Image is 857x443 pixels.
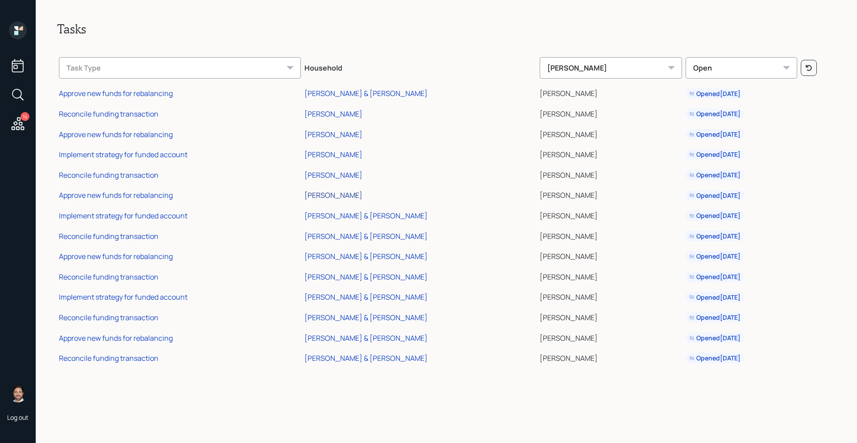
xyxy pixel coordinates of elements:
td: [PERSON_NAME] [538,204,684,225]
div: [PERSON_NAME] & [PERSON_NAME] [304,231,428,241]
div: Opened [DATE] [689,191,741,200]
div: Approve new funds for rebalancing [59,190,173,200]
td: [PERSON_NAME] [538,82,684,103]
div: Implement strategy for funded account [59,211,187,221]
td: [PERSON_NAME] [538,286,684,306]
td: [PERSON_NAME] [538,184,684,205]
td: [PERSON_NAME] [538,326,684,347]
div: Opened [DATE] [689,293,741,302]
td: [PERSON_NAME] [538,265,684,286]
div: Opened [DATE] [689,272,741,281]
div: Approve new funds for rebalancing [59,88,173,98]
div: Task Type [59,57,301,79]
div: Reconcile funding transaction [59,313,158,322]
div: Implement strategy for funded account [59,150,187,159]
div: Approve new funds for rebalancing [59,251,173,261]
div: [PERSON_NAME] & [PERSON_NAME] [304,333,428,343]
div: [PERSON_NAME] & [PERSON_NAME] [304,313,428,322]
div: Opened [DATE] [689,334,741,343]
td: [PERSON_NAME] [538,306,684,326]
div: Reconcile funding transaction [59,272,158,282]
div: [PERSON_NAME] [540,57,682,79]
div: Reconcile funding transaction [59,353,158,363]
img: michael-russo-headshot.png [9,384,27,402]
div: [PERSON_NAME] & [PERSON_NAME] [304,272,428,282]
div: Opened [DATE] [689,232,741,241]
div: Implement strategy for funded account [59,292,187,302]
div: [PERSON_NAME] [304,150,362,159]
div: [PERSON_NAME] & [PERSON_NAME] [304,211,428,221]
td: [PERSON_NAME] [538,225,684,245]
div: [PERSON_NAME] [304,109,362,119]
div: Approve new funds for rebalancing [59,130,173,139]
td: [PERSON_NAME] [538,123,684,143]
div: [PERSON_NAME] & [PERSON_NAME] [304,353,428,363]
th: Household [303,51,538,82]
div: Approve new funds for rebalancing [59,333,173,343]
h2: Tasks [57,21,836,37]
div: Opened [DATE] [689,171,741,180]
div: Opened [DATE] [689,313,741,322]
div: Opened [DATE] [689,109,741,118]
div: [PERSON_NAME] & [PERSON_NAME] [304,88,428,98]
div: [PERSON_NAME] [304,130,362,139]
div: Opened [DATE] [689,252,741,261]
td: [PERSON_NAME] [538,245,684,265]
td: [PERSON_NAME] [538,347,684,367]
div: Reconcile funding transaction [59,109,158,119]
div: Open [686,57,797,79]
div: Reconcile funding transaction [59,170,158,180]
div: [PERSON_NAME] [304,190,362,200]
div: Opened [DATE] [689,150,741,159]
td: [PERSON_NAME] [538,163,684,184]
div: Log out [7,413,29,422]
div: Opened [DATE] [689,211,741,220]
div: [PERSON_NAME] [304,170,362,180]
div: [PERSON_NAME] & [PERSON_NAME] [304,292,428,302]
div: Opened [DATE] [689,89,741,98]
div: Opened [DATE] [689,354,741,363]
div: 14 [21,112,29,121]
div: [PERSON_NAME] & [PERSON_NAME] [304,251,428,261]
div: Opened [DATE] [689,130,741,139]
td: [PERSON_NAME] [538,143,684,163]
div: Reconcile funding transaction [59,231,158,241]
td: [PERSON_NAME] [538,102,684,123]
